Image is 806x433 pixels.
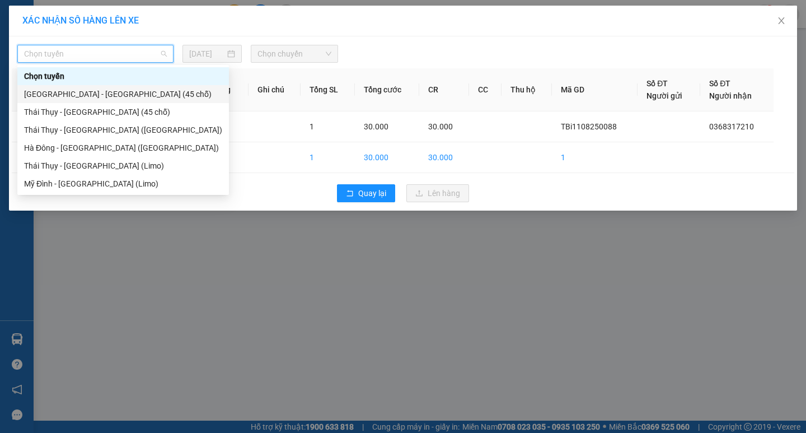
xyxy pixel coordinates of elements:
[777,16,786,25] span: close
[12,68,50,111] th: STT
[709,79,730,88] span: Số ĐT
[310,122,314,131] span: 1
[17,175,229,193] div: Mỹ Đình - Thái Thụy (Limo)
[17,85,229,103] div: Hà Nội - Thái Thụy (45 chỗ)
[35,76,87,85] span: -
[552,68,638,111] th: Mã GD
[22,15,139,26] span: XÁC NHẬN SỐ HÀNG LÊN XE
[24,45,167,62] span: Chọn tuyến
[257,45,331,62] span: Chọn chuyến
[561,122,617,131] span: TBi1108250088
[32,40,137,70] span: VP [PERSON_NAME] -
[24,142,222,154] div: Hà Đông - [GEOGRAPHIC_DATA] ([GEOGRAPHIC_DATA])
[17,121,229,139] div: Thái Thụy - Hà Đông (Limo)
[358,187,386,199] span: Quay lại
[469,68,502,111] th: CC
[17,103,229,121] div: Thái Thụy - Hà Nội (45 chỗ)
[24,106,222,118] div: Thái Thụy - [GEOGRAPHIC_DATA] (45 chỗ)
[24,160,222,172] div: Thái Thụy - [GEOGRAPHIC_DATA] (Limo)
[419,68,469,111] th: CR
[364,122,388,131] span: 30.000
[24,6,144,15] strong: CÔNG TY VẬN TẢI ĐỨC TRƯỞNG
[12,111,50,142] td: 1
[355,68,419,111] th: Tổng cước
[428,122,453,131] span: 30.000
[301,68,355,111] th: Tổng SL
[346,189,354,198] span: rollback
[24,124,222,136] div: Thái Thụy - [GEOGRAPHIC_DATA] ([GEOGRAPHIC_DATA])
[65,16,103,25] strong: HOTLINE :
[419,142,469,173] td: 30.000
[766,6,797,37] button: Close
[8,45,20,54] span: Gửi
[17,67,229,85] div: Chọn tuyến
[646,91,682,100] span: Người gửi
[17,157,229,175] div: Thái Thụy - Mỹ Đình (Limo)
[709,122,754,131] span: 0368317210
[355,142,419,173] td: 30.000
[32,29,35,38] span: -
[502,68,552,111] th: Thu hộ
[646,79,668,88] span: Số ĐT
[32,40,137,70] span: 14 [PERSON_NAME], [PERSON_NAME]
[301,142,355,173] td: 1
[24,70,222,82] div: Chọn tuyến
[406,184,469,202] button: uploadLên hàng
[709,91,752,100] span: Người nhận
[24,88,222,100] div: [GEOGRAPHIC_DATA] - [GEOGRAPHIC_DATA] (45 chỗ)
[552,142,638,173] td: 1
[38,76,87,85] span: 0368317210
[337,184,395,202] button: rollbackQuay lại
[17,139,229,157] div: Hà Đông - Thái Thụy (Limo)
[189,48,226,60] input: 11/08/2025
[249,68,301,111] th: Ghi chú
[24,178,222,190] div: Mỹ Đình - [GEOGRAPHIC_DATA] (Limo)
